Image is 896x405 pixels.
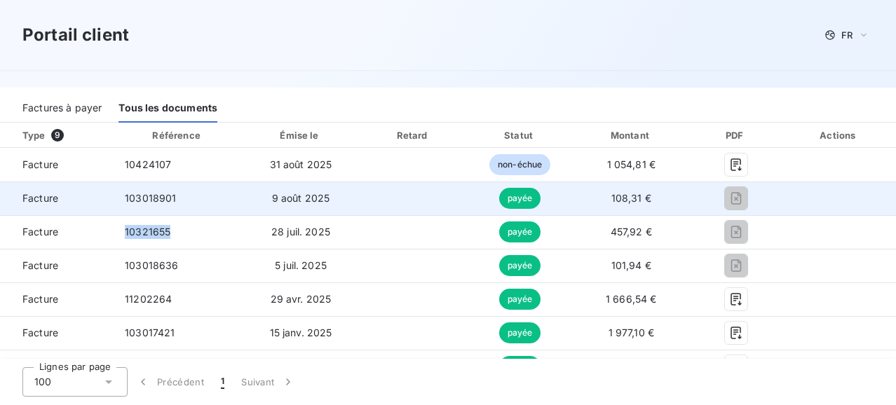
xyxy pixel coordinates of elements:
span: payée [499,221,541,242]
div: Retard [362,128,465,142]
h3: Portail client [22,22,129,48]
div: Actions [785,128,893,142]
span: payée [499,322,541,343]
span: payée [499,255,541,276]
span: 108,31 € [611,192,651,204]
div: Montant [576,128,687,142]
span: 31 août 2025 [270,158,332,170]
div: Émise le [245,128,356,142]
span: Facture [11,326,102,340]
button: Précédent [128,367,212,397]
span: 103017421 [125,327,175,338]
span: Facture [11,259,102,273]
span: 28 juil. 2025 [271,226,330,238]
div: Tous les documents [118,93,217,123]
span: 10321655 [125,226,170,238]
span: 103018636 [125,259,178,271]
span: 10424107 [125,158,171,170]
span: 1 666,54 € [606,293,657,305]
span: payée [499,356,541,377]
span: 11202264 [125,293,172,305]
div: Type [14,128,111,142]
div: Statut [470,128,569,142]
span: 9 [51,129,64,142]
span: 5 juil. 2025 [275,259,327,271]
span: 29 avr. 2025 [271,293,332,305]
div: Référence [152,130,200,141]
button: 1 [212,367,233,397]
span: Facture [11,292,102,306]
button: Suivant [233,367,304,397]
span: Facture [11,158,102,172]
span: FR [841,29,853,41]
div: Factures à payer [22,93,102,123]
span: payée [499,188,541,209]
span: 9 août 2025 [272,192,330,204]
span: payée [499,289,541,310]
span: Facture [11,225,102,239]
span: 15 janv. 2025 [270,327,332,338]
div: PDF [693,128,780,142]
span: non-échue [489,154,550,175]
span: 1 [221,375,224,389]
span: 457,92 € [611,226,652,238]
span: 101,94 € [611,259,651,271]
span: 1 977,10 € [609,327,655,338]
span: 1 054,81 € [607,158,656,170]
span: 103018901 [125,192,176,204]
span: 100 [34,375,51,389]
span: Facture [11,191,102,205]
